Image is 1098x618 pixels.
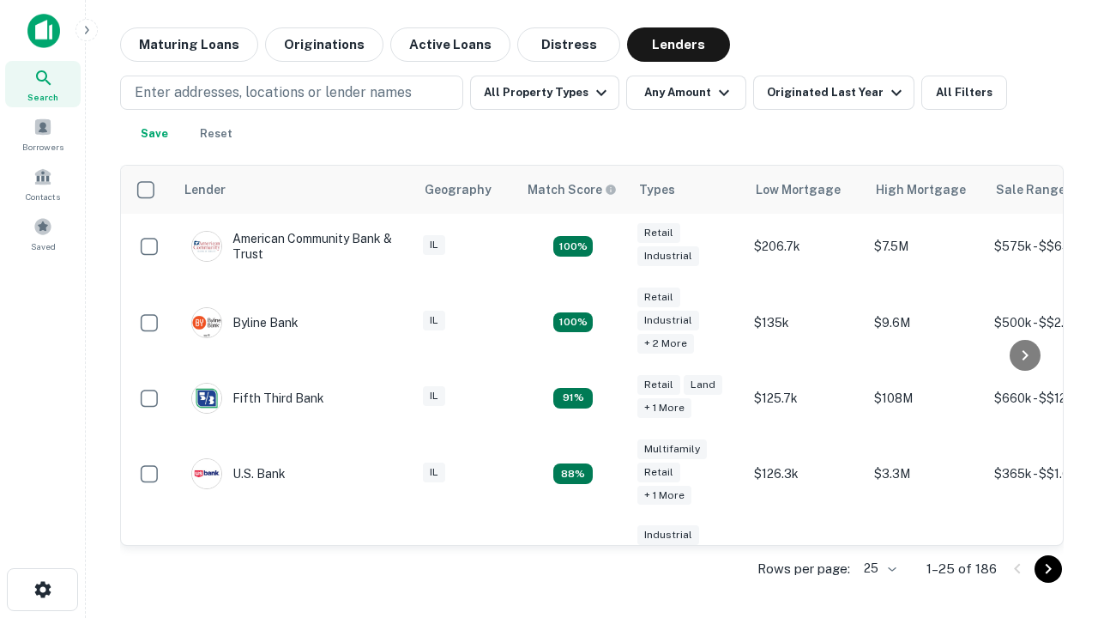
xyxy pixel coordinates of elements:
div: IL [423,235,445,255]
div: 25 [857,556,899,581]
p: Rows per page: [757,559,850,579]
p: Enter addresses, locations or lender names [135,82,412,103]
div: Retail [637,223,680,243]
div: + 1 more [637,486,691,506]
div: Matching Properties: 30, hasApolloMatch: undefined [553,463,593,484]
th: Geography [414,166,517,214]
td: $11.2M [866,517,986,603]
div: Lender [184,179,226,200]
div: Originated Last Year [767,82,907,103]
button: Go to next page [1035,555,1062,583]
td: $300k [745,517,866,603]
div: Fifth Third Bank [191,383,324,414]
img: picture [192,384,221,413]
div: IL [423,386,445,406]
button: All Filters [921,76,1007,110]
td: $125.7k [745,366,866,431]
div: Retail [637,288,680,307]
img: capitalize-icon.png [27,14,60,48]
button: Reset [189,117,244,151]
span: Borrowers [22,140,63,154]
div: Belmont Bank & Trust [191,545,356,576]
img: picture [192,459,221,488]
button: Maturing Loans [120,27,258,62]
button: Distress [517,27,620,62]
td: $135k [745,279,866,366]
th: Capitalize uses an advanced AI algorithm to match your search with the best lender. The match sco... [517,166,629,214]
div: High Mortgage [876,179,966,200]
button: Any Amount [626,76,746,110]
div: + 1 more [637,398,691,418]
th: Low Mortgage [745,166,866,214]
td: $9.6M [866,279,986,366]
td: $126.3k [745,431,866,518]
th: Lender [174,166,414,214]
div: Matching Properties: 61, hasApolloMatch: undefined [553,312,593,333]
div: Industrial [637,246,699,266]
div: IL [423,311,445,330]
div: Matching Properties: 36, hasApolloMatch: undefined [553,236,593,257]
button: All Property Types [470,76,619,110]
div: Low Mortgage [756,179,841,200]
div: Retail [637,463,680,482]
h6: Match Score [528,180,613,199]
button: Originations [265,27,383,62]
div: Byline Bank [191,307,299,338]
div: IL [423,463,445,482]
button: Lenders [627,27,730,62]
a: Borrowers [5,111,81,157]
div: Industrial [637,525,699,545]
div: Matching Properties: 31, hasApolloMatch: undefined [553,388,593,409]
th: High Mortgage [866,166,986,214]
th: Types [629,166,745,214]
div: + 2 more [637,334,694,354]
div: Multifamily [637,439,707,459]
div: Land [684,375,722,395]
td: $108M [866,366,986,431]
div: Industrial [637,311,699,330]
button: Save your search to get updates of matches that match your search criteria. [127,117,182,151]
p: 1–25 of 186 [926,559,997,579]
div: American Community Bank & Trust [191,231,397,262]
button: Originated Last Year [753,76,914,110]
div: Geography [425,179,492,200]
img: picture [192,232,221,261]
div: Capitalize uses an advanced AI algorithm to match your search with the best lender. The match sco... [528,180,617,199]
button: Enter addresses, locations or lender names [120,76,463,110]
td: $206.7k [745,214,866,279]
div: Retail [637,375,680,395]
div: U.s. Bank [191,458,286,489]
iframe: Chat Widget [1012,426,1098,508]
td: $7.5M [866,214,986,279]
span: Search [27,90,58,104]
div: Sale Range [996,179,1065,200]
a: Search [5,61,81,107]
img: picture [192,308,221,337]
a: Saved [5,210,81,257]
td: $3.3M [866,431,986,518]
a: Contacts [5,161,81,207]
div: Types [639,179,675,200]
button: Active Loans [390,27,510,62]
span: Saved [31,239,56,253]
span: Contacts [26,190,60,203]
